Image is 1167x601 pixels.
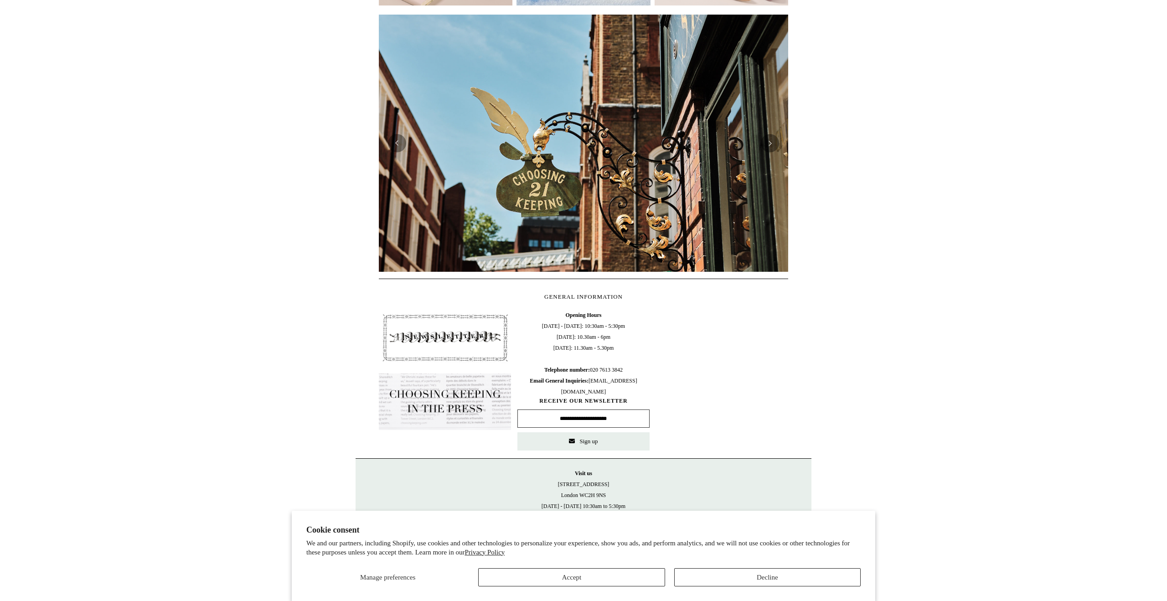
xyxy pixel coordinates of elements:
span: RECEIVE OUR NEWSLETTER [517,397,650,405]
span: [EMAIL_ADDRESS][DOMAIN_NAME] [530,378,637,395]
img: pf-4db91bb9--1305-Newsletter-Button_1200x.jpg [379,310,511,366]
button: Page 2 [579,269,588,272]
img: Copyright Choosing Keeping 20190711 LS Homepage 7.jpg__PID:4c49fdcc-9d5f-40e8-9753-f5038b35abb7 [379,15,788,272]
span: Sign up [579,438,598,445]
iframe: google_map [656,310,788,446]
button: Next [761,134,779,152]
b: Telephone number [544,367,590,373]
button: Previous [388,134,406,152]
a: Privacy Policy [465,549,505,556]
b: : [588,367,590,373]
b: Opening Hours [565,312,601,318]
span: [DATE] - [DATE]: 10:30am - 5:30pm [DATE]: 10.30am - 6pm [DATE]: 11.30am - 5.30pm 020 7613 3842 [517,310,650,397]
p: We and our partners, including Shopify, use cookies and other technologies to personalize your ex... [306,539,861,557]
h2: Cookie consent [306,525,861,535]
button: Manage preferences [306,568,469,586]
p: [STREET_ADDRESS] London WC2H 9NS [DATE] - [DATE] 10:30am to 5:30pm [DATE] 10.30am to 6pm [DATE] 1... [365,468,802,544]
button: Decline [674,568,861,586]
span: GENERAL INFORMATION [544,293,623,300]
button: Accept [478,568,665,586]
button: Sign up [517,432,650,451]
img: pf-635a2b01-aa89-4342-bbcd-4371b60f588c--In-the-press-Button_1200x.jpg [379,373,511,430]
button: Page 1 [565,269,574,272]
span: Manage preferences [360,574,415,581]
strong: Visit us [575,470,592,477]
button: Page 3 [593,269,602,272]
b: Email General Inquiries: [530,378,589,384]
